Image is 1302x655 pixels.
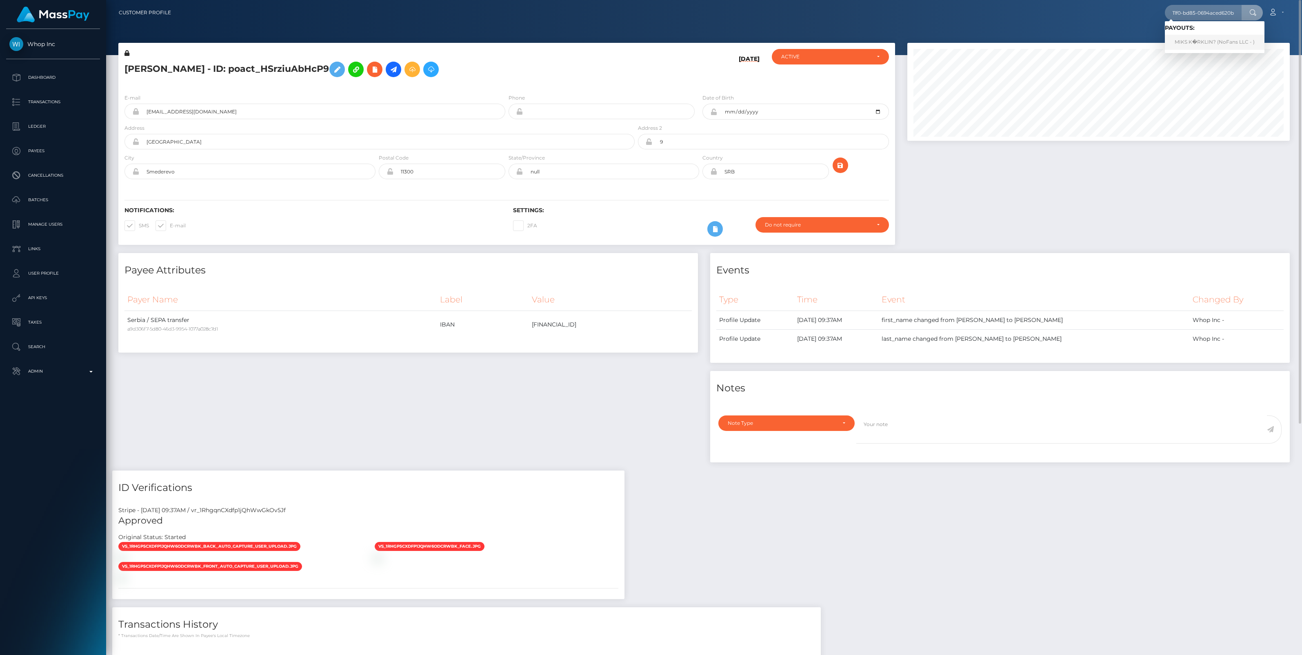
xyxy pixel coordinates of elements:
[6,361,100,382] a: Admin
[437,311,529,338] td: IBAN
[118,555,125,561] img: vr_1RhgqnCXdfp1jQhWwGkOv5Jffile_1RhgqLCXdfp1jQhWVTAxjBBy
[6,92,100,112] a: Transactions
[716,311,794,330] td: Profile Update
[156,220,186,231] label: E-mail
[124,207,501,214] h6: Notifications:
[118,575,125,581] img: vr_1RhgqnCXdfp1jQhWwGkOv5Jffile_1Rhgq5CXdfp1jQhWO35GPnWI
[9,218,97,231] p: Manage Users
[375,542,484,551] span: vs_1Rhgp5CXdfp1jQhW6OdcrwbK_face.jpg
[118,617,815,632] h4: Transactions History
[529,311,692,338] td: [FINANCIAL_ID]
[6,263,100,284] a: User Profile
[9,341,97,353] p: Search
[6,312,100,333] a: Taxes
[118,562,302,571] span: vs_1Rhgp5CXdfp1jQhW6OdcrwbK_front_auto_capture_user_upload.jpg
[6,190,100,210] a: Batches
[6,67,100,88] a: Dashboard
[127,326,218,332] small: a9d306f7-5d80-46d3-9954-1077a028c7d1
[794,311,878,330] td: [DATE] 09:37AM
[118,533,186,541] h7: Original Status: Started
[702,154,723,162] label: Country
[6,288,100,308] a: API Keys
[1165,24,1264,31] h6: Payouts:
[119,4,171,21] a: Customer Profile
[124,289,437,311] th: Payer Name
[9,169,97,182] p: Cancellations
[716,381,1284,395] h4: Notes
[9,71,97,84] p: Dashboard
[794,330,878,349] td: [DATE] 09:37AM
[124,154,134,162] label: City
[9,267,97,280] p: User Profile
[513,207,889,214] h6: Settings:
[6,40,100,48] span: Whop Inc
[879,289,1190,311] th: Event
[9,120,97,133] p: Ledger
[765,222,870,228] div: Do not require
[124,263,692,278] h4: Payee Attributes
[1190,289,1284,311] th: Changed By
[112,506,624,515] div: Stripe - [DATE] 09:37AM / vr_1RhgqnCXdfp1jQhWwGkOv5Jf
[509,154,545,162] label: State/Province
[6,116,100,137] a: Ledger
[124,311,437,338] td: Serbia / SEPA transfer
[118,633,815,639] p: * Transactions date/time are shown in payee's local timezone
[718,415,855,431] button: Note Type
[9,316,97,329] p: Taxes
[124,220,149,231] label: SMS
[118,481,618,495] h4: ID Verifications
[781,53,870,60] div: ACTIVE
[118,515,618,527] h5: Approved
[9,96,97,108] p: Transactions
[716,330,794,349] td: Profile Update
[879,330,1190,349] td: last_name changed from [PERSON_NAME] to [PERSON_NAME]
[702,94,734,102] label: Date of Birth
[529,289,692,311] th: Value
[437,289,529,311] th: Label
[6,337,100,357] a: Search
[124,58,630,81] h5: [PERSON_NAME] - ID: poact_HSrziuAbHcP9
[794,289,878,311] th: Time
[716,289,794,311] th: Type
[739,56,760,84] h6: [DATE]
[1165,35,1264,50] a: MIKS K�RKLIN? (NoFans LLC - )
[9,243,97,255] p: Links
[879,311,1190,330] td: first_name changed from [PERSON_NAME] to [PERSON_NAME]
[509,94,525,102] label: Phone
[728,420,836,426] div: Note Type
[379,154,409,162] label: Postal Code
[1165,5,1242,20] input: Search...
[9,292,97,304] p: API Keys
[386,62,401,77] a: Initiate Payout
[716,263,1284,278] h4: Events
[513,220,537,231] label: 2FA
[9,37,23,51] img: Whop Inc
[6,239,100,259] a: Links
[6,165,100,186] a: Cancellations
[638,124,662,132] label: Address 2
[9,145,97,157] p: Payees
[755,217,889,233] button: Do not require
[1190,330,1284,349] td: Whop Inc -
[6,141,100,161] a: Payees
[772,49,889,64] button: ACTIVE
[124,124,144,132] label: Address
[17,7,89,22] img: MassPay Logo
[124,94,140,102] label: E-mail
[9,365,97,377] p: Admin
[6,214,100,235] a: Manage Users
[375,555,381,561] img: vr_1RhgqnCXdfp1jQhWwGkOv5Jffile_1RhgqhCXdfp1jQhWRYGMSJbD
[9,194,97,206] p: Batches
[118,542,300,551] span: vs_1Rhgp5CXdfp1jQhW6OdcrwbK_back_auto_capture_user_upload.jpg
[1190,311,1284,330] td: Whop Inc -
